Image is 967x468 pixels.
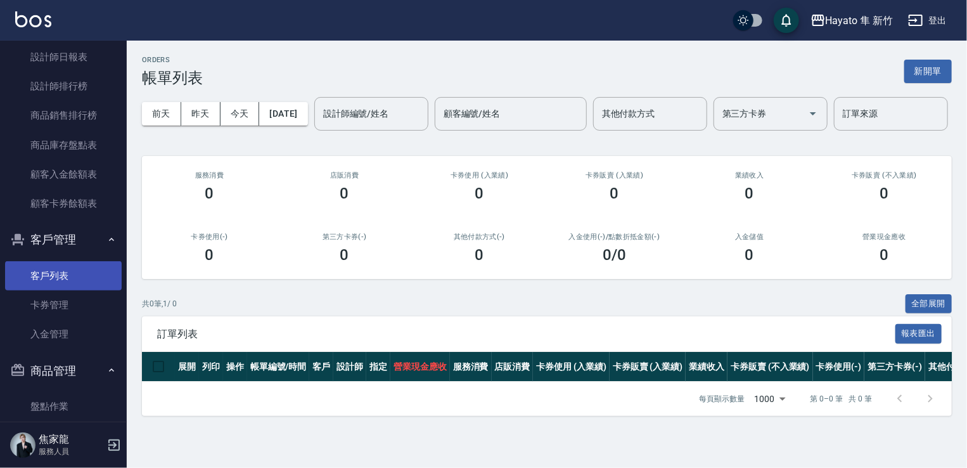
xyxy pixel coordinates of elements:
[5,223,122,256] button: 客戶管理
[562,233,667,241] h2: 入金使用(-) /點數折抵金額(-)
[181,102,221,126] button: 昨天
[904,60,952,83] button: 新開單
[805,8,898,34] button: Hayato 隼 新竹
[205,246,214,264] h3: 0
[5,290,122,320] a: 卡券管理
[390,352,450,382] th: 營業現金應收
[727,352,812,382] th: 卡券販賣 (不入業績)
[15,11,51,27] img: Logo
[205,185,214,202] h3: 0
[340,246,349,264] h3: 0
[475,246,484,264] h3: 0
[610,185,619,202] h3: 0
[5,189,122,218] a: 顧客卡券餘額表
[903,9,952,32] button: 登出
[340,185,349,202] h3: 0
[333,352,366,382] th: 設計師
[475,185,484,202] h3: 0
[157,171,262,179] h3: 服務消費
[142,56,203,64] h2: ORDERS
[5,101,122,130] a: 商品銷售排行榜
[906,294,952,314] button: 全部展開
[697,171,802,179] h2: 業績收入
[5,354,122,387] button: 商品管理
[450,352,492,382] th: 服務消費
[492,352,534,382] th: 店販消費
[699,393,745,405] p: 每頁顯示數量
[142,102,181,126] button: 前天
[10,432,35,458] img: Person
[427,171,532,179] h2: 卡券使用 (入業績)
[826,13,893,29] div: Hayato 隼 新竹
[904,65,952,77] a: 新開單
[832,233,937,241] h2: 營業現金應收
[880,185,889,202] h3: 0
[366,352,390,382] th: 指定
[803,103,823,124] button: Open
[895,327,942,339] a: 報表匯出
[5,160,122,189] a: 顧客入金餘額表
[603,246,626,264] h3: 0 /0
[142,298,177,309] p: 共 0 筆, 1 / 0
[5,131,122,160] a: 商品庫存盤點表
[745,185,754,202] h3: 0
[427,233,532,241] h2: 其他付款方式(-)
[247,352,310,382] th: 帳單編號/時間
[745,246,754,264] h3: 0
[199,352,223,382] th: 列印
[880,246,889,264] h3: 0
[221,102,260,126] button: 今天
[309,352,333,382] th: 客戶
[750,382,790,416] div: 1000
[832,171,937,179] h2: 卡券販賣 (不入業績)
[610,352,686,382] th: 卡券販賣 (入業績)
[533,352,610,382] th: 卡券使用 (入業績)
[562,171,667,179] h2: 卡券販賣 (入業績)
[157,233,262,241] h2: 卡券使用(-)
[223,352,247,382] th: 操作
[292,233,397,241] h2: 第三方卡券(-)
[864,352,925,382] th: 第三方卡券(-)
[259,102,307,126] button: [DATE]
[5,261,122,290] a: 客戶列表
[774,8,799,33] button: save
[39,446,103,457] p: 服務人員
[292,171,397,179] h2: 店販消費
[895,324,942,344] button: 報表匯出
[697,233,802,241] h2: 入金儲值
[175,352,199,382] th: 展開
[142,69,203,87] h3: 帳單列表
[5,72,122,101] a: 設計師排行榜
[5,42,122,72] a: 設計師日報表
[813,352,865,382] th: 卡券使用(-)
[686,352,727,382] th: 業績收入
[5,320,122,349] a: 入金管理
[39,433,103,446] h5: 焦家龍
[157,328,895,341] span: 訂單列表
[810,393,872,405] p: 第 0–0 筆 共 0 筆
[5,392,122,421] a: 盤點作業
